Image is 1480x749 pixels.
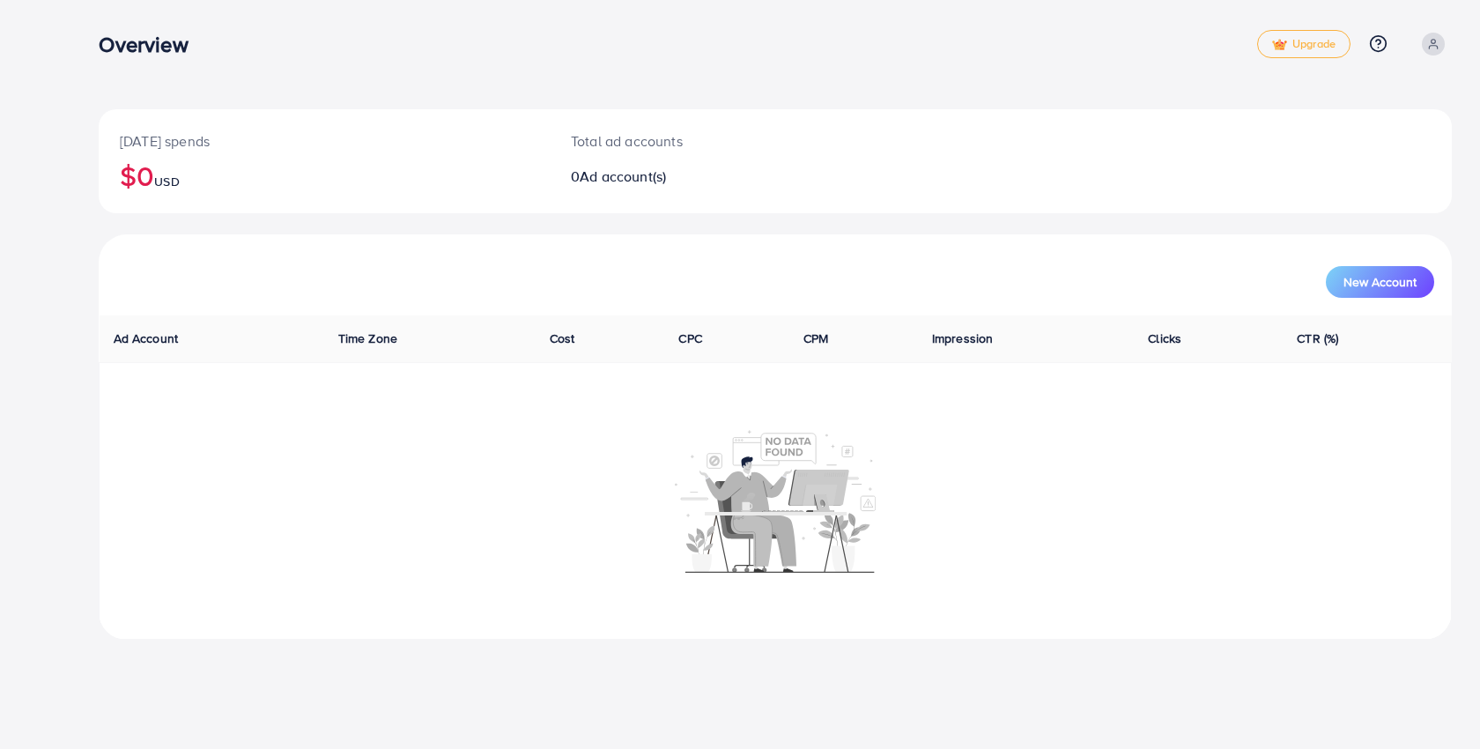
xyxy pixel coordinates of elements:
[580,167,666,186] span: Ad account(s)
[678,330,701,347] span: CPC
[1272,38,1336,51] span: Upgrade
[1257,30,1350,58] a: tickUpgrade
[120,159,529,192] h2: $0
[154,173,179,190] span: USD
[338,330,397,347] span: Time Zone
[1272,39,1287,51] img: tick
[550,330,575,347] span: Cost
[1343,276,1417,288] span: New Account
[114,330,179,347] span: Ad Account
[1326,266,1434,298] button: New Account
[675,428,876,573] img: No account
[571,130,867,152] p: Total ad accounts
[1297,330,1338,347] span: CTR (%)
[571,168,867,185] h2: 0
[120,130,529,152] p: [DATE] spends
[932,330,994,347] span: Impression
[803,330,828,347] span: CPM
[99,32,202,57] h3: Overview
[1148,330,1181,347] span: Clicks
